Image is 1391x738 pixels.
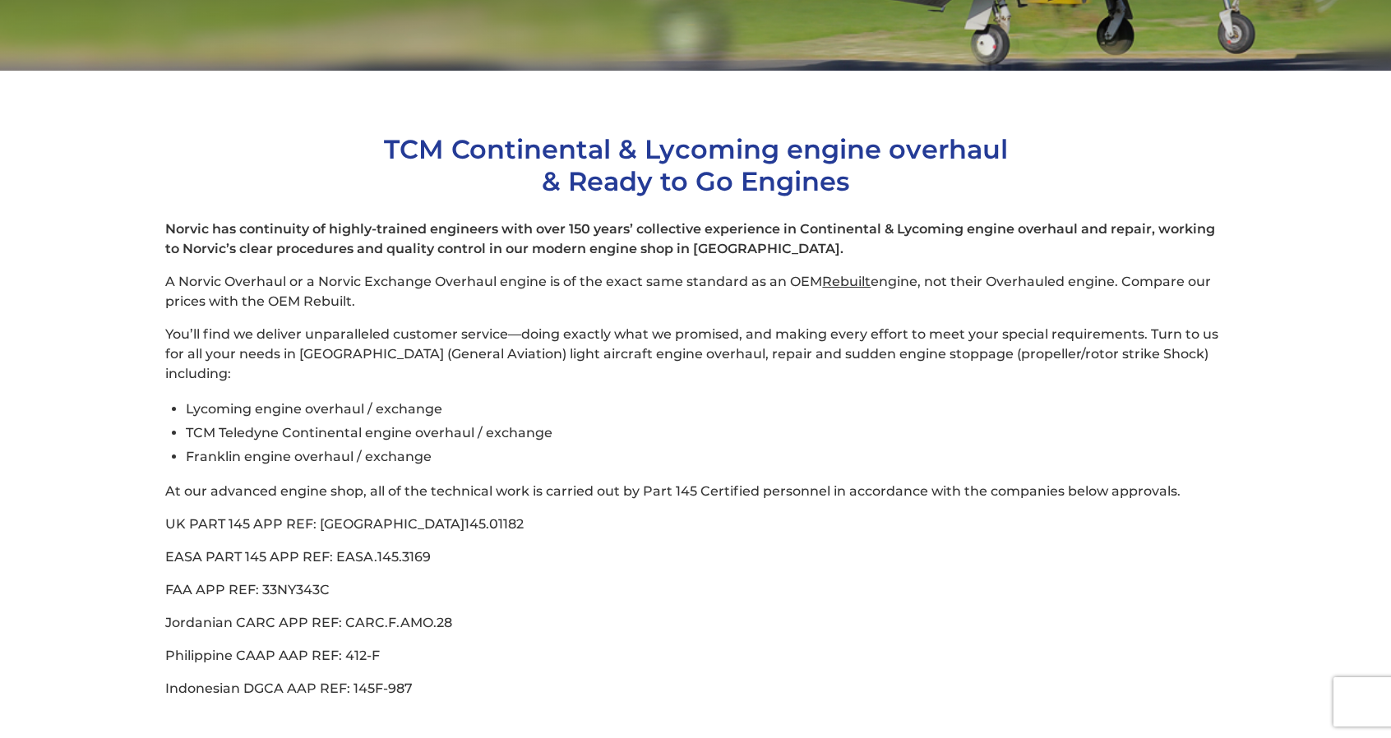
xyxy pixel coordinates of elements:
[186,445,1225,468] li: Franklin engine overhaul / exchange
[165,549,431,565] span: EASA PART 145 APP REF: EASA.145.3169
[165,221,1215,256] strong: Norvic has continuity of highly-trained engineers with over 150 years’ collective experience in C...
[165,582,330,597] span: FAA APP REF: 33NY343C
[186,397,1225,421] li: Lycoming engine overhaul / exchange
[165,615,452,630] span: Jordanian CARC APP REF: CARC.F.AMO.28
[165,272,1225,311] p: A Norvic Overhaul or a Norvic Exchange Overhaul engine is of the exact same standard as an OEM en...
[165,516,524,532] span: UK PART 145 APP REF: [GEOGRAPHIC_DATA]145.01182
[165,648,380,663] span: Philippine CAAP AAP REF: 412-F
[165,325,1225,384] p: You’ll find we deliver unparalleled customer service—doing exactly what we promised, and making e...
[165,680,413,696] span: Indonesian DGCA AAP REF: 145F-987
[384,133,1008,197] span: TCM Continental & Lycoming engine overhaul & Ready to Go Engines
[165,483,1181,499] span: At our advanced engine shop, all of the technical work is carried out by Part 145 Certified perso...
[186,421,1225,445] li: TCM Teledyne Continental engine overhaul / exchange
[822,274,871,289] span: Rebuilt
